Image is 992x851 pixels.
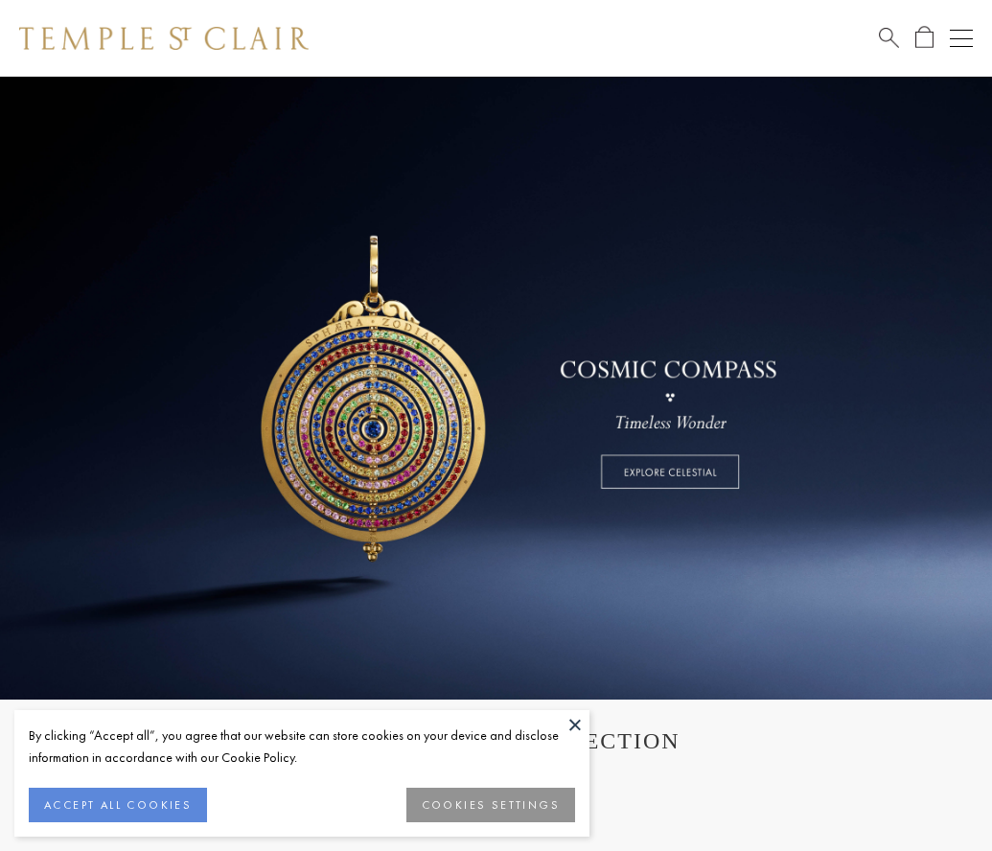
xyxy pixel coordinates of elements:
div: By clicking “Accept all”, you agree that our website can store cookies on your device and disclos... [29,724,575,769]
img: Temple St. Clair [19,27,309,50]
a: Search [879,26,899,50]
button: COOKIES SETTINGS [406,788,575,822]
a: Open Shopping Bag [915,26,934,50]
button: Open navigation [950,27,973,50]
button: ACCEPT ALL COOKIES [29,788,207,822]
